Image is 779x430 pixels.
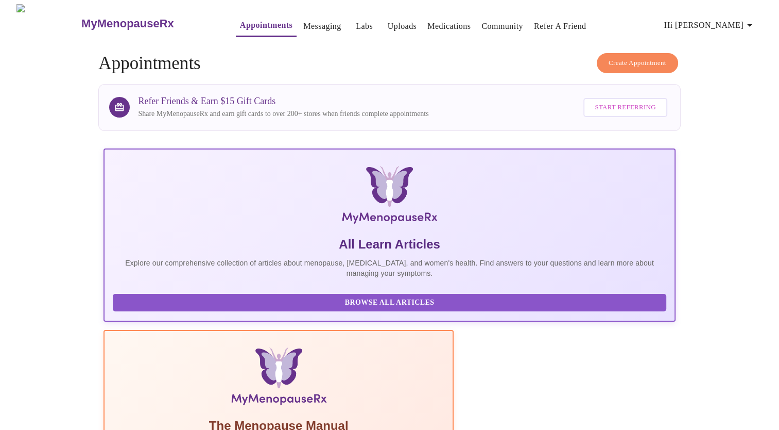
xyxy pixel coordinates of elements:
span: Hi [PERSON_NAME] [664,18,756,32]
button: Hi [PERSON_NAME] [660,15,760,36]
button: Messaging [299,16,345,37]
img: MyMenopauseRx Logo [16,4,80,43]
img: MyMenopauseRx Logo [199,166,580,228]
button: Refer a Friend [530,16,591,37]
a: Medications [427,19,471,34]
button: Start Referring [583,98,667,117]
h3: Refer Friends & Earn $15 Gift Cards [138,96,428,107]
a: Messaging [303,19,341,34]
button: Create Appointment [597,53,678,73]
span: Start Referring [595,102,655,113]
button: Browse All Articles [113,294,666,312]
button: Community [477,16,527,37]
p: Share MyMenopauseRx and earn gift cards to over 200+ stores when friends complete appointments [138,109,428,119]
a: Uploads [388,19,417,34]
a: Labs [356,19,373,34]
h4: Appointments [98,53,680,74]
a: Community [481,19,523,34]
a: Start Referring [581,93,669,122]
span: Browse All Articles [123,296,655,309]
h5: All Learn Articles [113,236,666,253]
button: Appointments [236,15,297,37]
button: Medications [423,16,475,37]
a: Refer a Friend [534,19,586,34]
span: Create Appointment [609,57,666,69]
h3: MyMenopauseRx [81,17,174,30]
a: Browse All Articles [113,297,668,306]
img: Menopause Manual [165,348,391,409]
a: Appointments [240,18,292,32]
p: Explore our comprehensive collection of articles about menopause, [MEDICAL_DATA], and women's hea... [113,258,666,278]
a: MyMenopauseRx [80,6,215,42]
button: Labs [348,16,381,37]
button: Uploads [384,16,421,37]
